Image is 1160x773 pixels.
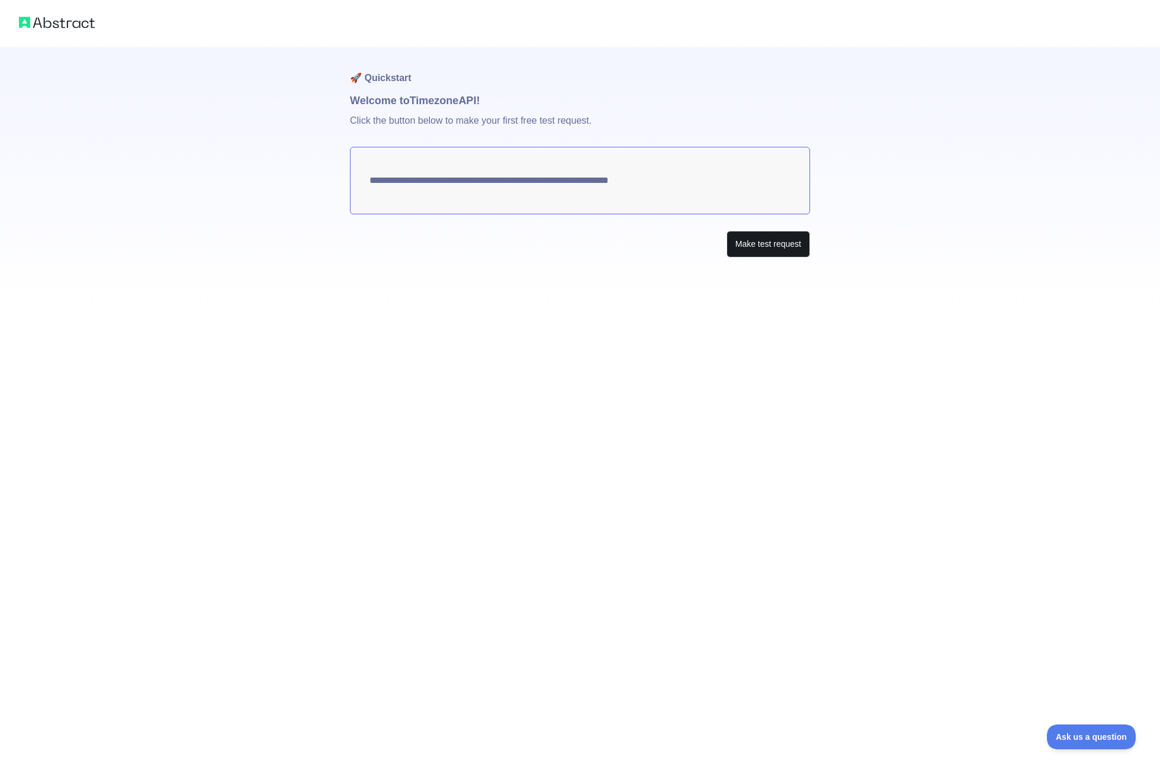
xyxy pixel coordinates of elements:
[1047,724,1136,749] iframe: Toggle Customer Support
[350,92,810,109] h1: Welcome to Timezone API!
[350,109,810,147] p: Click the button below to make your first free test request.
[19,14,95,31] img: Abstract logo
[727,231,810,257] button: Make test request
[350,47,810,92] h1: 🚀 Quickstart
